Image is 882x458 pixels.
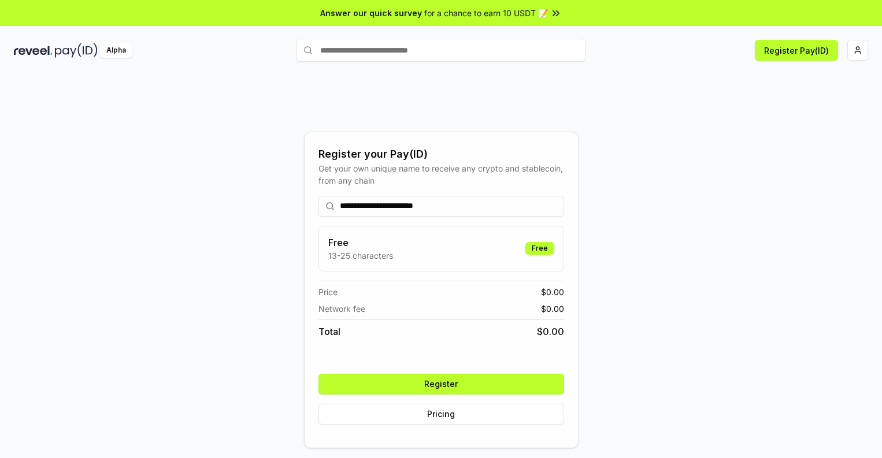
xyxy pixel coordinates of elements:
[320,7,422,19] span: Answer our quick survey
[328,250,393,262] p: 13-25 characters
[14,43,53,58] img: reveel_dark
[424,7,548,19] span: for a chance to earn 10 USDT 📝
[318,162,564,187] div: Get your own unique name to receive any crypto and stablecoin, from any chain
[318,286,338,298] span: Price
[755,40,838,61] button: Register Pay(ID)
[328,236,393,250] h3: Free
[318,303,365,315] span: Network fee
[318,404,564,425] button: Pricing
[55,43,98,58] img: pay_id
[537,325,564,338] span: $ 0.00
[525,242,554,255] div: Free
[318,146,564,162] div: Register your Pay(ID)
[318,325,340,338] span: Total
[100,43,132,58] div: Alpha
[541,286,564,298] span: $ 0.00
[318,374,564,394] button: Register
[541,303,564,315] span: $ 0.00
